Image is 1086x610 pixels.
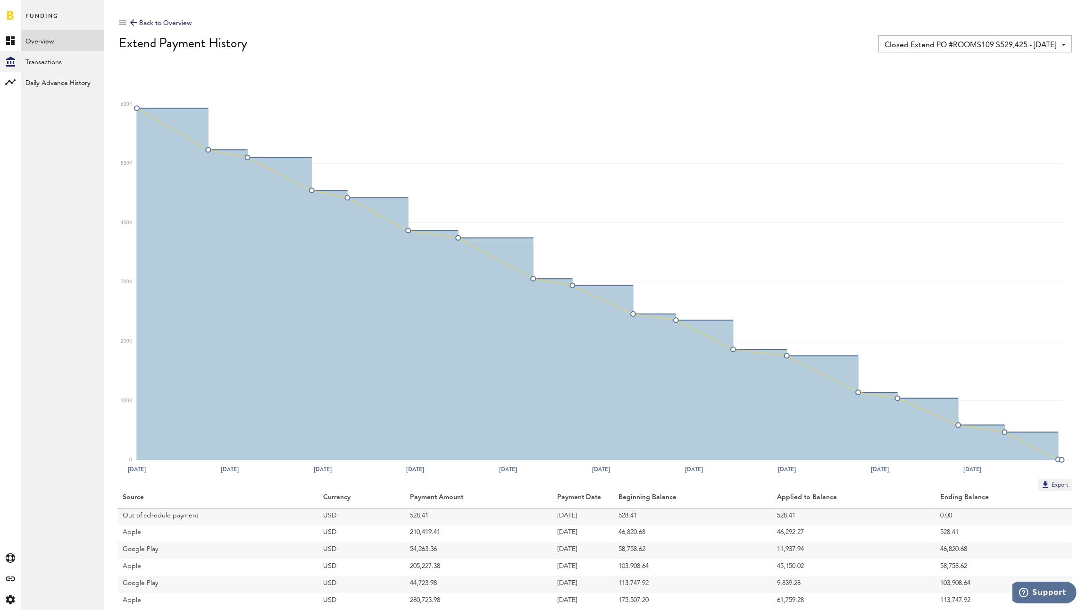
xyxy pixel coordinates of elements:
[936,593,1072,610] td: 113,747.92
[407,466,425,474] text: [DATE]
[936,508,1072,525] td: 0.00
[119,35,1072,51] div: Extend Payment History
[772,508,935,525] td: 528.41
[121,398,133,403] text: 100K
[405,593,553,610] td: 280,723.98
[118,593,318,610] td: Apple
[685,466,703,474] text: [DATE]
[772,559,935,576] td: 45,150.02
[405,508,553,525] td: 528.41
[318,508,405,525] td: USD
[964,466,982,474] text: [DATE]
[118,576,318,593] td: Google Play
[552,559,614,576] td: [DATE]
[871,466,889,474] text: [DATE]
[552,525,614,542] td: [DATE]
[1041,480,1050,489] img: Export
[552,593,614,610] td: [DATE]
[772,491,935,508] th: Applied to Balance
[318,491,405,508] th: Currency
[130,17,192,29] div: Back to Overview
[121,339,133,344] text: 200K
[118,542,318,559] td: Google Play
[405,559,553,576] td: 205,227.38
[118,508,318,525] td: Out of schedule payment
[614,491,772,508] th: Beginning Balance
[21,30,104,51] a: Overview
[318,525,405,542] td: USD
[772,542,935,559] td: 11,937.94
[405,576,553,593] td: 44,723.98
[21,72,104,93] a: Daily Advance History
[128,466,146,474] text: [DATE]
[614,559,772,576] td: 103,908.64
[21,51,104,72] a: Transactions
[614,576,772,593] td: 113,747.92
[318,542,405,559] td: USD
[552,491,614,508] th: Payment Date
[121,280,133,285] text: 300K
[772,576,935,593] td: 9,839.28
[936,559,1072,576] td: 58,758.62
[118,559,318,576] td: Apple
[314,466,332,474] text: [DATE]
[614,508,772,525] td: 528.41
[121,220,133,225] text: 400K
[318,593,405,610] td: USD
[936,525,1072,542] td: 528.41
[221,466,239,474] text: [DATE]
[936,576,1072,593] td: 103,908.64
[936,491,1072,508] th: Ending Balance
[614,525,772,542] td: 46,820.68
[552,576,614,593] td: [DATE]
[129,457,132,462] text: 0
[936,542,1072,559] td: 46,820.68
[552,542,614,559] td: [DATE]
[405,542,553,559] td: 54,263.36
[121,102,133,107] text: 600K
[885,37,1056,53] span: Closed Extend PO #ROOMS109 $529,425 - [DATE]
[772,525,935,542] td: 46,292.27
[1038,479,1072,491] button: Export
[592,466,610,474] text: [DATE]
[318,576,405,593] td: USD
[499,466,517,474] text: [DATE]
[614,542,772,559] td: 58,758.62
[118,525,318,542] td: Apple
[1012,582,1077,605] iframe: Opens a widget where you can find more information
[318,559,405,576] td: USD
[405,525,553,542] td: 210,419.41
[614,593,772,610] td: 175,507.20
[121,161,133,166] text: 500K
[778,466,796,474] text: [DATE]
[405,491,553,508] th: Payment Amount
[25,10,58,30] span: Funding
[552,508,614,525] td: [DATE]
[772,593,935,610] td: 61,759.28
[118,491,318,508] th: Source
